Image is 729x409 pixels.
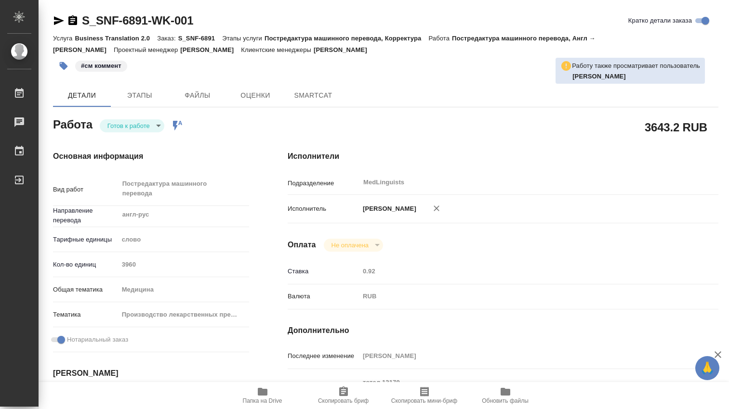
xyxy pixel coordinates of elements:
[265,35,428,42] p: Постредактура машинного перевода, Корректура
[428,35,452,42] p: Работа
[572,61,700,71] p: Работу также просматривает пользователь
[288,151,718,162] h4: Исполнители
[359,264,683,278] input: Пустое поле
[53,15,65,26] button: Скопировать ссылку для ЯМессенджера
[114,46,180,53] p: Проектный менеджер
[288,325,718,336] h4: Дополнительно
[117,89,163,102] span: Этапы
[157,35,178,42] p: Заказ:
[465,382,546,409] button: Обновить файлы
[572,73,626,80] b: [PERSON_NAME]
[53,285,119,294] p: Общая тематика
[232,89,278,102] span: Оценки
[628,16,692,26] span: Кратко детали заказа
[119,257,249,271] input: Пустое поле
[53,55,74,77] button: Добавить тэг
[695,356,719,380] button: 🙏
[82,14,193,27] a: S_SNF-6891-WK-001
[222,382,303,409] button: Папка на Drive
[359,204,416,214] p: [PERSON_NAME]
[74,61,128,69] span: см коммент
[391,397,457,404] span: Скопировать мини-бриф
[288,292,359,301] p: Валюта
[290,89,336,102] span: SmartCat
[53,35,75,42] p: Услуга
[324,239,383,252] div: Готов к работе
[482,397,529,404] span: Обновить файлы
[105,122,153,130] button: Готов к работе
[222,35,265,42] p: Этапы услуги
[67,335,128,345] span: Нотариальный заказ
[178,35,223,42] p: S_SNF-6891
[329,241,371,249] button: Не оплачена
[53,206,119,225] p: Направление перевода
[67,15,79,26] button: Скопировать ссылку
[180,46,241,53] p: [PERSON_NAME]
[426,198,447,219] button: Удалить исполнителя
[241,46,314,53] p: Клиентские менеджеры
[359,349,683,363] input: Пустое поле
[318,397,369,404] span: Скопировать бриф
[359,288,683,305] div: RUB
[243,397,282,404] span: Папка на Drive
[288,351,359,361] p: Последнее изменение
[314,46,374,53] p: [PERSON_NAME]
[288,239,316,251] h4: Оплата
[119,281,249,298] div: Медицина
[53,185,119,194] p: Вид работ
[384,382,465,409] button: Скопировать мини-бриф
[174,89,221,102] span: Файлы
[75,35,157,42] p: Business Translation 2.0
[53,235,119,244] p: Тарифные единицы
[59,89,105,102] span: Детали
[53,368,249,379] h4: [PERSON_NAME]
[53,260,119,269] p: Кол-во единиц
[119,231,249,248] div: слово
[288,179,359,188] p: Подразделение
[100,119,164,132] div: Готов к работе
[53,115,93,132] h2: Работа
[303,382,384,409] button: Скопировать бриф
[645,119,707,135] h2: 3643.2 RUB
[288,204,359,214] p: Исполнитель
[119,307,249,323] div: Производство лекарственных препаратов
[81,61,121,71] p: #см коммент
[288,267,359,276] p: Ставка
[572,72,700,81] p: Горшкова Валентина
[53,310,119,320] p: Тематика
[699,358,716,378] span: 🙏
[53,151,249,162] h4: Основная информация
